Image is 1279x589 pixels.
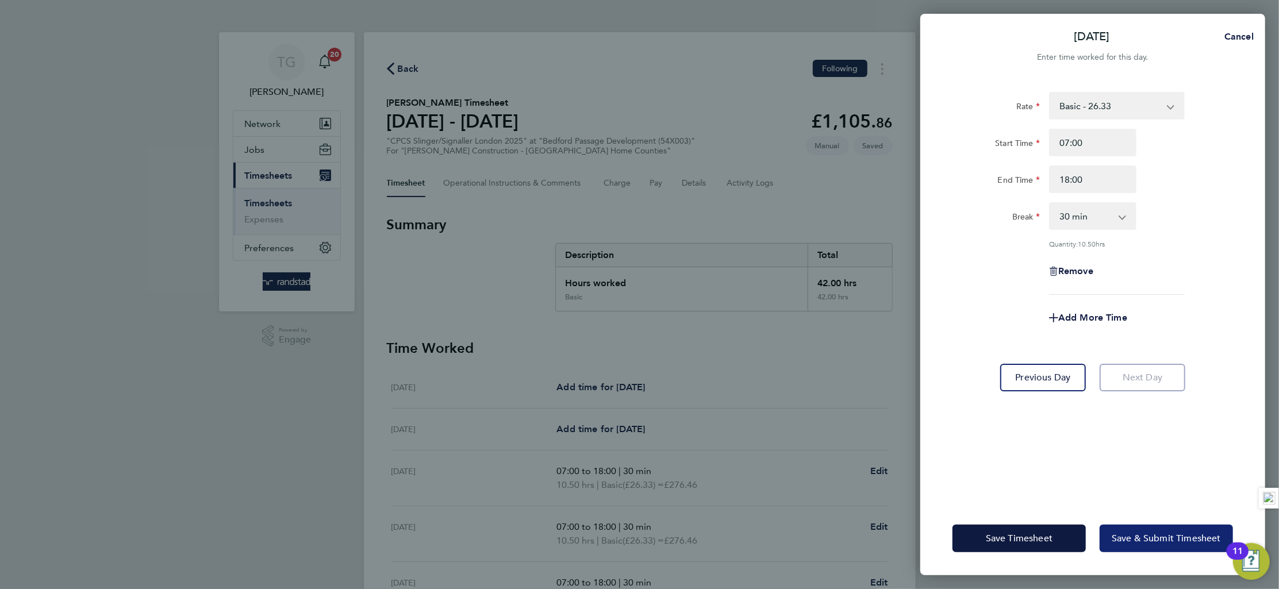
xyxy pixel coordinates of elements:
[1074,29,1110,45] p: [DATE]
[998,175,1040,188] label: End Time
[1049,129,1136,156] input: E.g. 08:00
[1000,364,1086,391] button: Previous Day
[986,533,1053,544] span: Save Timesheet
[1233,543,1270,580] button: Open Resource Center, 11 new notifications
[1058,265,1093,276] span: Remove
[1049,267,1093,276] button: Remove
[1232,551,1243,566] div: 11
[1016,101,1040,115] label: Rate
[1049,239,1185,248] div: Quantity: hrs
[1206,25,1265,48] button: Cancel
[952,525,1086,552] button: Save Timesheet
[1049,165,1136,193] input: E.g. 18:00
[1100,525,1233,552] button: Save & Submit Timesheet
[1049,313,1127,322] button: Add More Time
[1016,372,1071,383] span: Previous Day
[1078,239,1096,248] span: 10.50
[1112,533,1221,544] span: Save & Submit Timesheet
[1221,31,1254,42] span: Cancel
[920,51,1265,64] div: Enter time worked for this day.
[995,138,1040,152] label: Start Time
[1012,211,1040,225] label: Break
[1058,312,1127,323] span: Add More Time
